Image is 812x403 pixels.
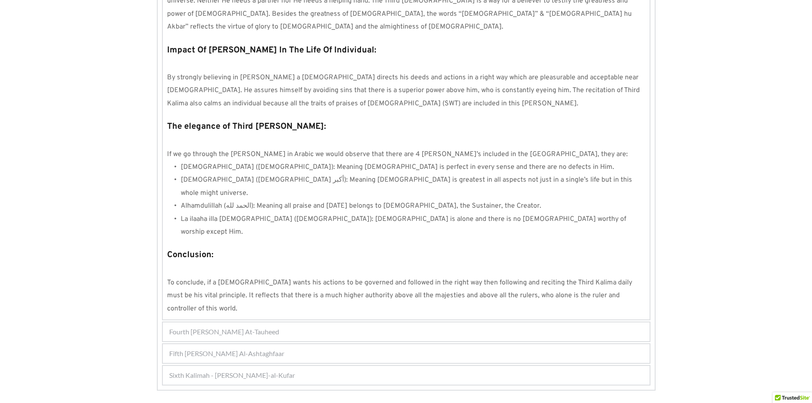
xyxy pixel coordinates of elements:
[181,202,541,210] span: Alhamdulillah (الحمد لله): Meaning all praise and [DATE] belongs to [DEMOGRAPHIC_DATA], the Susta...
[167,73,642,108] span: By strongly believing in [PERSON_NAME] a [DEMOGRAPHIC_DATA] directs his deeds and actions in a ri...
[167,121,326,132] strong: The elegance of Third [PERSON_NAME]:
[167,278,634,313] span: To conclude, if a [DEMOGRAPHIC_DATA] wants his actions to be governed and followed in the right w...
[167,249,214,261] strong: Conclusion:
[181,176,634,197] span: [DEMOGRAPHIC_DATA] ([DEMOGRAPHIC_DATA] أكبر): Meaning [DEMOGRAPHIC_DATA] is greatest in all aspec...
[167,150,628,159] span: If we go through the [PERSON_NAME] in Arabic we would observe that there are 4 [PERSON_NAME]’s in...
[169,370,295,380] span: Sixth Kalimah - [PERSON_NAME]-al-Kufar
[181,163,614,171] span: [DEMOGRAPHIC_DATA] ([DEMOGRAPHIC_DATA]): Meaning [DEMOGRAPHIC_DATA] is perfect in every sense and...
[181,215,628,236] span: La ilaaha illa [DEMOGRAPHIC_DATA] ([DEMOGRAPHIC_DATA]): [DEMOGRAPHIC_DATA] is alone and there is ...
[169,348,284,359] span: Fifth [PERSON_NAME] Al-Ashtaghfaar
[169,327,279,337] span: Fourth [PERSON_NAME] At-Tauheed
[167,45,376,56] strong: Impact Of [PERSON_NAME] In The Life Of Individual:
